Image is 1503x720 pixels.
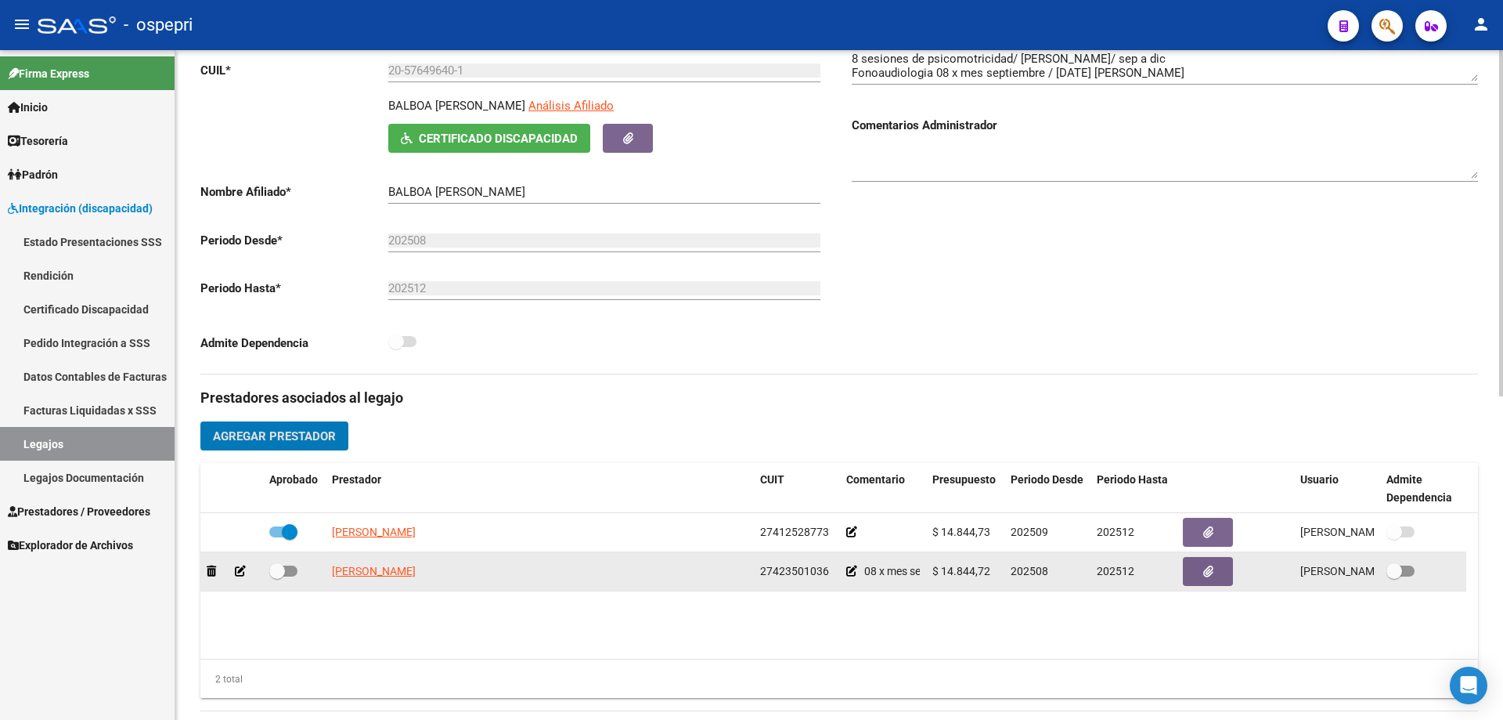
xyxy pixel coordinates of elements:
p: Nombre Afiliado [200,183,388,201]
span: 202508 [1011,565,1048,577]
span: [PERSON_NAME] [332,565,416,577]
div: Open Intercom Messenger [1450,667,1487,704]
span: Presupuesto [932,473,996,486]
span: CUIT [760,473,784,486]
span: 202509 [1011,526,1048,538]
h3: Comentarios Administrador [852,117,1478,134]
span: Prestador [332,473,381,486]
span: Admite Dependencia [1386,473,1452,504]
span: Integración (discapacidad) [8,200,153,217]
span: Periodo Desde [1011,473,1083,486]
span: $ 14.844,72 [932,565,990,577]
span: Prestadores / Proveedores [8,503,150,520]
p: Periodo Hasta [200,280,388,297]
datatable-header-cell: Usuario [1294,463,1380,515]
span: Firma Express [8,65,89,82]
mat-icon: person [1472,15,1490,34]
span: [PERSON_NAME] [DATE] [1300,565,1423,577]
span: Usuario [1300,473,1339,486]
datatable-header-cell: Periodo Hasta [1090,463,1177,515]
span: Comentario [846,473,905,486]
span: Periodo Hasta [1097,473,1168,486]
span: 202512 [1097,526,1134,538]
p: Admite Dependencia [200,335,388,352]
div: 2 total [200,671,243,688]
datatable-header-cell: Prestador [326,463,754,515]
button: Agregar Prestador [200,422,348,450]
span: 27412528773 [760,526,829,538]
span: Agregar Prestador [213,429,336,443]
span: - ospepri [124,8,193,42]
span: $ 14.844,73 [932,526,990,538]
datatable-header-cell: Aprobado [263,463,326,515]
span: Explorador de Archivos [8,537,133,554]
p: CUIL [200,62,388,79]
datatable-header-cell: Periodo Desde [1004,463,1090,515]
mat-icon: menu [13,15,31,34]
button: Certificado Discapacidad [388,124,590,153]
span: 27423501036 [760,565,829,577]
span: Padrón [8,166,58,183]
datatable-header-cell: Comentario [840,463,926,515]
span: Análisis Afiliado [528,99,614,113]
span: [PERSON_NAME] [332,526,416,538]
span: 08 x mes septiembre / [DATE] [864,565,1005,577]
datatable-header-cell: CUIT [754,463,840,515]
p: BALBOA [PERSON_NAME] [388,97,525,114]
datatable-header-cell: Admite Dependencia [1380,463,1466,515]
span: Tesorería [8,132,68,150]
span: Aprobado [269,473,318,486]
span: [PERSON_NAME] [DATE] [1300,526,1423,538]
datatable-header-cell: Presupuesto [926,463,1004,515]
span: Inicio [8,99,48,116]
p: Periodo Desde [200,232,388,249]
span: 202512 [1097,565,1134,577]
h3: Prestadores asociados al legajo [200,387,1478,409]
span: Certificado Discapacidad [419,132,578,146]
